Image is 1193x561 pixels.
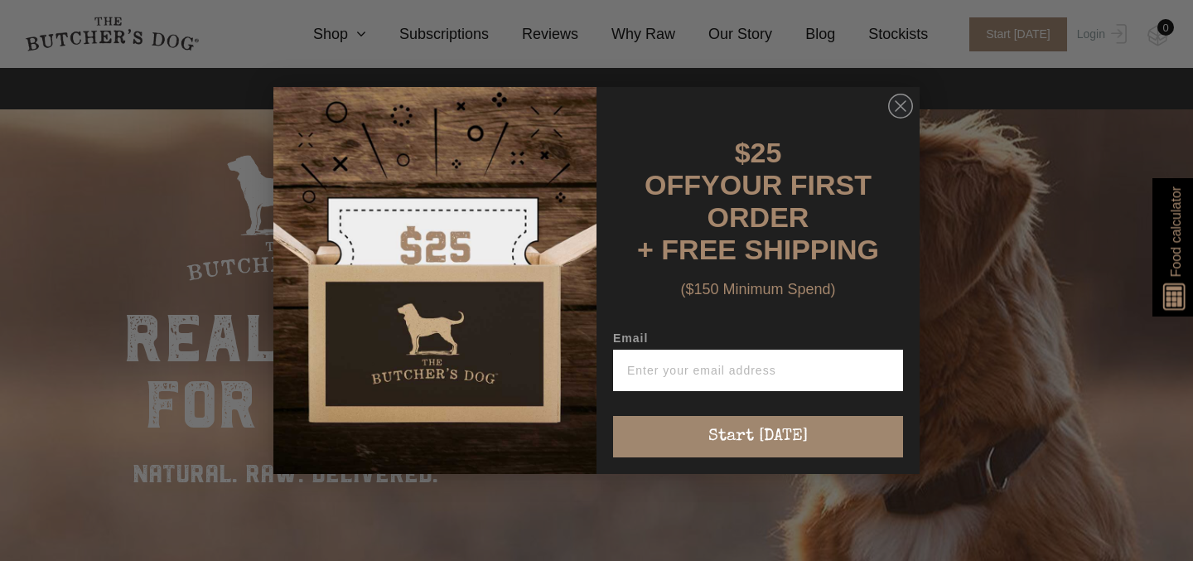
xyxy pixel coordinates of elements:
input: Enter your email address [613,350,903,391]
button: Start [DATE] [613,416,903,457]
button: Close dialog [888,94,913,118]
span: ($150 Minimum Spend) [680,281,835,297]
span: Food calculator [1166,186,1186,277]
span: $25 OFF [645,137,781,201]
span: YOUR FIRST ORDER + FREE SHIPPING [637,169,879,265]
label: Email [613,331,903,350]
img: d0d537dc-5429-4832-8318-9955428ea0a1.jpeg [273,87,596,474]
